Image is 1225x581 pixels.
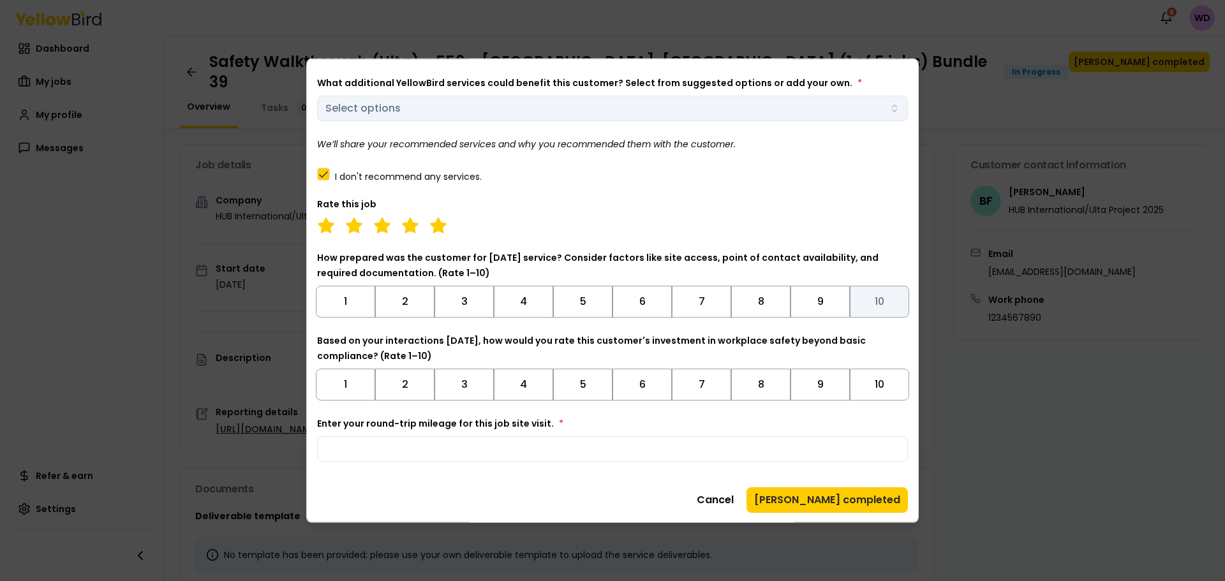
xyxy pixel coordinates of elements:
[335,172,482,180] label: I don't recommend any services.
[317,76,862,89] label: What additional YellowBird services could benefit this customer? Select from suggested options or...
[375,368,434,400] button: Toggle 2
[317,137,736,150] i: We’ll share your recommended services and why you recommended them with the customer.
[553,368,612,400] button: Toggle 5
[672,285,731,317] button: Toggle 7
[434,285,494,317] button: Toggle 3
[316,285,375,317] button: Toggle 1
[494,368,553,400] button: Toggle 4
[317,197,376,210] label: Rate this job
[317,251,879,279] label: How prepared was the customer for [DATE] service? Consider factors like site access, point of con...
[375,285,434,317] button: Toggle 2
[494,285,553,317] button: Toggle 4
[689,487,741,512] button: Cancel
[553,285,612,317] button: Toggle 5
[317,416,563,429] label: Enter your round-trip mileage for this job site visit.
[746,487,908,512] button: [PERSON_NAME] completed
[612,285,672,317] button: Toggle 6
[434,368,494,400] button: Toggle 3
[791,285,850,317] button: Toggle 9
[731,368,791,400] button: Toggle 8
[731,285,791,317] button: Toggle 8
[791,368,850,400] button: Toggle 9
[672,368,731,400] button: Toggle 7
[316,368,375,400] button: Toggle 1
[850,285,909,317] button: Toggle 10
[317,334,866,362] label: Based on your interactions [DATE], how would you rate this customer's investment in workplace saf...
[850,368,909,400] button: Toggle 10
[612,368,672,400] button: Toggle 6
